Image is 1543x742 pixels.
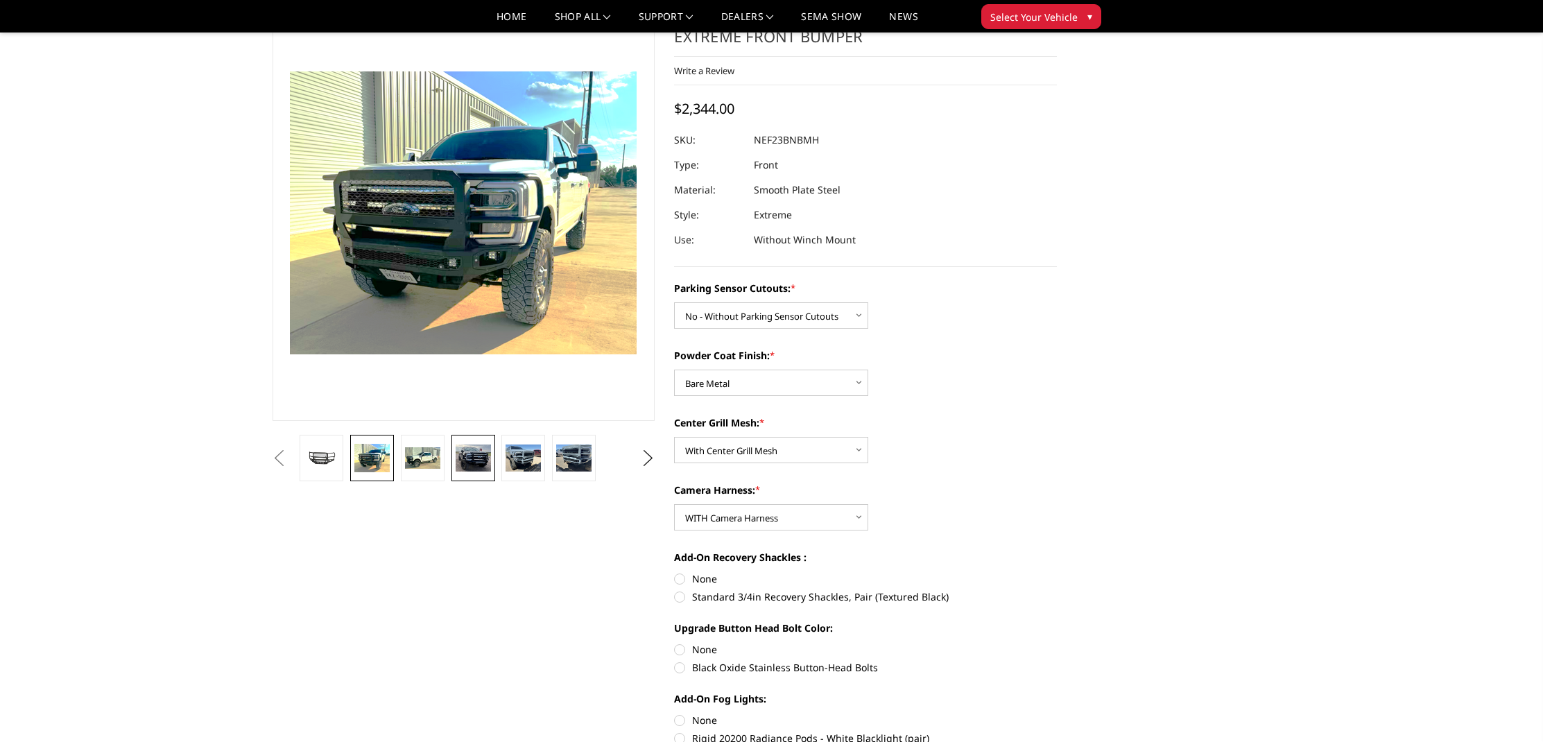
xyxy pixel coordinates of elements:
label: Parking Sensor Cutouts: [674,281,1057,295]
a: Write a Review [674,64,734,77]
img: 2023-2025 Ford F250-350 - Freedom Series - Extreme Front Bumper [556,445,592,471]
img: 2023-2025 Ford F250-350 - Freedom Series - Extreme Front Bumper [405,447,440,468]
a: 2023-2025 Ford F250-350 - Freedom Series - Extreme Front Bumper [273,5,655,421]
span: ▾ [1087,9,1092,24]
label: Black Oxide Stainless Button-Head Bolts [674,660,1057,675]
img: 2023-2025 Ford F250-350 - Freedom Series - Extreme Front Bumper [456,445,491,472]
button: Previous [269,448,290,469]
a: Dealers [721,12,774,32]
span: $2,344.00 [674,99,734,118]
a: SEMA Show [801,12,861,32]
label: Powder Coat Finish: [674,348,1057,363]
dd: Without Winch Mount [754,227,856,252]
label: Upgrade Button Head Bolt Color: [674,621,1057,635]
dd: Front [754,153,778,178]
a: Support [639,12,693,32]
a: shop all [555,12,611,32]
label: None [674,713,1057,727]
img: 2023-2025 Ford F250-350 - Freedom Series - Extreme Front Bumper [506,445,541,471]
label: Add-On Recovery Shackles : [674,550,1057,564]
dt: Type: [674,153,743,178]
button: Select Your Vehicle [981,4,1101,29]
dt: SKU: [674,128,743,153]
label: Camera Harness: [674,483,1057,497]
a: News [889,12,917,32]
label: Center Grill Mesh: [674,415,1057,430]
img: 2023-2025 Ford F250-350 - Freedom Series - Extreme Front Bumper [354,444,390,472]
dt: Style: [674,202,743,227]
label: None [674,571,1057,586]
dd: Extreme [754,202,792,227]
label: Add-On Fog Lights: [674,691,1057,706]
dd: NEF23BNBMH [754,128,819,153]
button: Next [637,448,658,469]
dd: Smooth Plate Steel [754,178,841,202]
span: Select Your Vehicle [990,10,1078,24]
label: Standard 3/4in Recovery Shackles, Pair (Textured Black) [674,589,1057,604]
a: Home [497,12,526,32]
dt: Material: [674,178,743,202]
dt: Use: [674,227,743,252]
label: None [674,642,1057,657]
